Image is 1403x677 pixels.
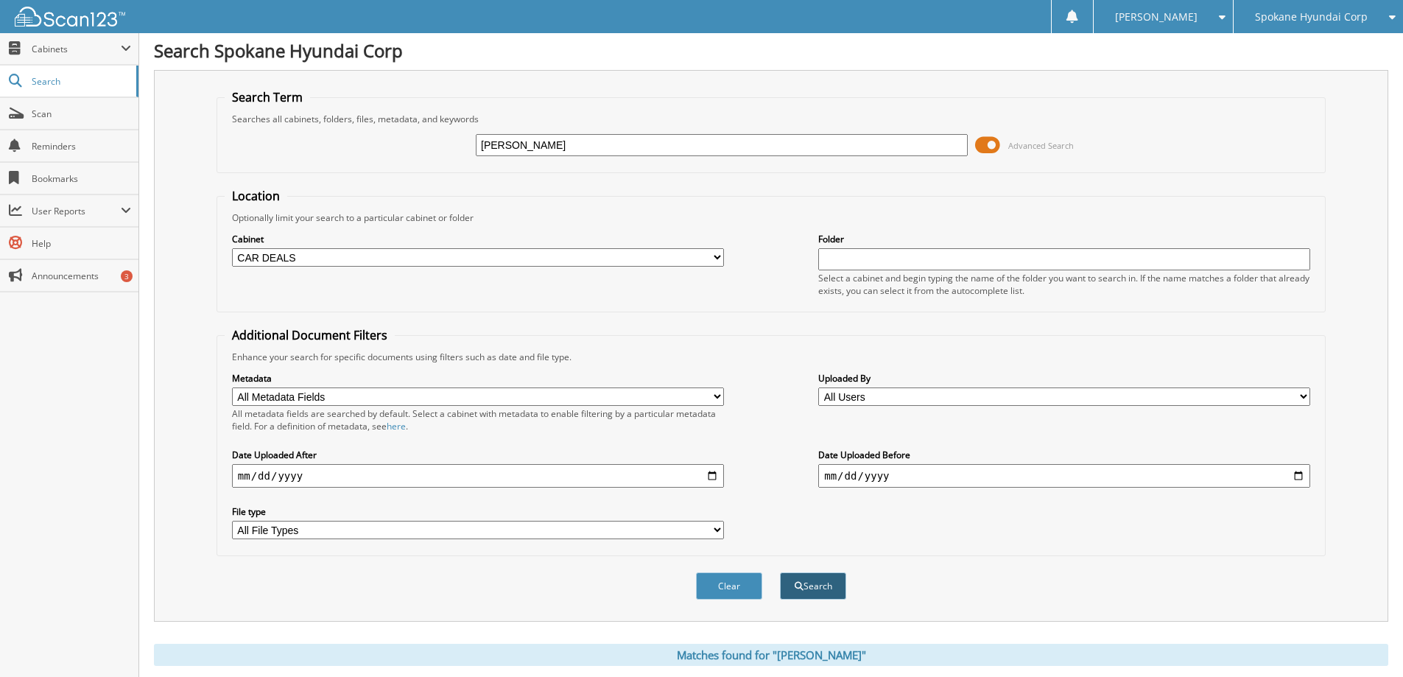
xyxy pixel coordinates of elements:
[154,644,1388,666] div: Matches found for "[PERSON_NAME]"
[225,113,1318,125] div: Searches all cabinets, folders, files, metadata, and keywords
[154,38,1388,63] h1: Search Spokane Hyundai Corp
[1255,13,1368,21] span: Spokane Hyundai Corp
[232,449,724,461] label: Date Uploaded After
[232,505,724,518] label: File type
[780,572,846,600] button: Search
[1008,140,1074,151] span: Advanced Search
[818,233,1310,245] label: Folder
[818,464,1310,488] input: end
[32,270,131,282] span: Announcements
[232,464,724,488] input: start
[32,205,121,217] span: User Reports
[225,89,310,105] legend: Search Term
[32,108,131,120] span: Scan
[818,372,1310,385] label: Uploaded By
[225,211,1318,224] div: Optionally limit your search to a particular cabinet or folder
[32,237,131,250] span: Help
[32,172,131,185] span: Bookmarks
[232,372,724,385] label: Metadata
[32,43,121,55] span: Cabinets
[121,270,133,282] div: 3
[818,449,1310,461] label: Date Uploaded Before
[15,7,125,27] img: scan123-logo-white.svg
[32,75,129,88] span: Search
[225,188,287,204] legend: Location
[232,407,724,432] div: All metadata fields are searched by default. Select a cabinet with metadata to enable filtering b...
[818,272,1310,297] div: Select a cabinet and begin typing the name of the folder you want to search in. If the name match...
[1115,13,1198,21] span: [PERSON_NAME]
[225,351,1318,363] div: Enhance your search for specific documents using filters such as date and file type.
[232,233,724,245] label: Cabinet
[696,572,762,600] button: Clear
[225,327,395,343] legend: Additional Document Filters
[32,140,131,152] span: Reminders
[387,420,406,432] a: here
